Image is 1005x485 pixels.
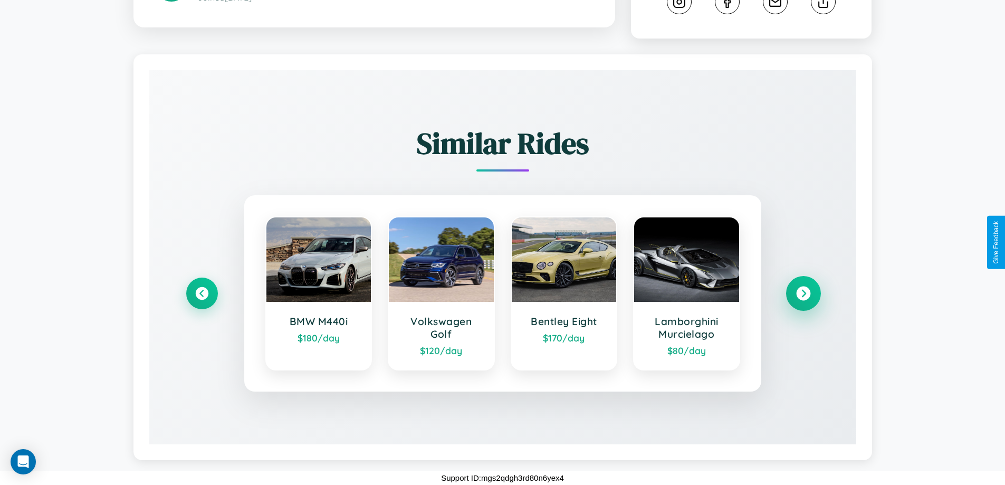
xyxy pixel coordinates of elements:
div: Give Feedback [992,221,1000,264]
a: BMW M440i$180/day [265,216,372,370]
div: $ 180 /day [277,332,361,344]
h3: BMW M440i [277,315,361,328]
h2: Similar Rides [186,123,819,164]
h3: Volkswagen Golf [399,315,483,340]
div: $ 120 /day [399,345,483,356]
p: Support ID: mgs2qdgh3rd80n6yex4 [441,471,564,485]
a: Lamborghini Murcielago$80/day [633,216,740,370]
h3: Lamborghini Murcielago [645,315,729,340]
a: Volkswagen Golf$120/day [388,216,495,370]
div: $ 80 /day [645,345,729,356]
div: Open Intercom Messenger [11,449,36,474]
a: Bentley Eight$170/day [511,216,618,370]
h3: Bentley Eight [522,315,606,328]
div: $ 170 /day [522,332,606,344]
